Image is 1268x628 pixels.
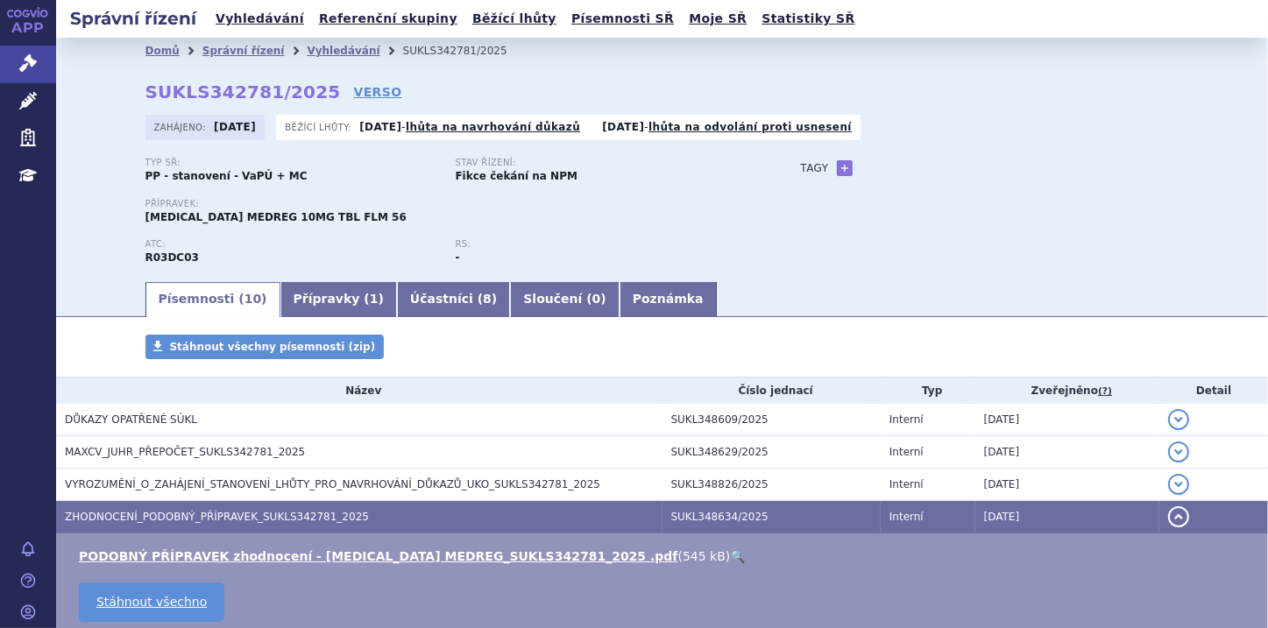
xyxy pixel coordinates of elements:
span: 0 [592,292,601,306]
strong: [DATE] [602,121,644,133]
p: Stav řízení: [456,158,748,168]
a: Přípravky (1) [280,282,397,317]
span: Interní [889,446,924,458]
a: Domů [145,45,180,57]
td: SUKL348826/2025 [662,469,881,501]
p: Typ SŘ: [145,158,438,168]
th: Číslo jednací [662,378,881,404]
span: [MEDICAL_DATA] MEDREG 10MG TBL FLM 56 [145,211,407,223]
button: detail [1168,474,1189,495]
a: Stáhnout všechno [79,582,224,622]
span: ZHODNOCENÍ_PODOBNÝ_PŘÍPRAVEK_SUKLS342781_2025 [65,511,369,523]
span: DŮKAZY OPATŘENÉ SÚKL [65,413,197,426]
span: Interní [889,413,924,426]
span: VYROZUMĚNÍ_O_ZAHÁJENÍ_STANOVENÍ_LHŮTY_PRO_NAVRHOVÁNÍ_DŮKAZŮ_UKO_SUKLS342781_2025 [65,478,600,490]
strong: MONTELUKAST [145,251,199,264]
a: 🔍 [730,549,745,563]
th: Typ [881,378,975,404]
td: [DATE] [975,404,1160,436]
a: Stáhnout všechny písemnosti (zip) [145,335,385,359]
td: [DATE] [975,469,1160,501]
a: lhůta na navrhování důkazů [406,121,580,133]
a: Referenční skupiny [314,7,463,31]
span: Stáhnout všechny písemnosti (zip) [170,341,376,353]
strong: [DATE] [359,121,401,133]
a: + [837,160,853,176]
p: Přípravek: [145,199,766,209]
td: [DATE] [975,436,1160,469]
button: detail [1168,409,1189,430]
span: Interní [889,478,924,490]
button: detail [1168,506,1189,527]
a: Sloučení (0) [510,282,619,317]
a: Účastníci (8) [397,282,510,317]
a: lhůta na odvolání proti usnesení [648,121,852,133]
p: - [602,120,852,134]
button: detail [1168,441,1189,462]
a: Správní řízení [202,45,285,57]
strong: - [456,251,460,264]
a: PODOBNÝ PŘÍPRAVEK zhodnocení - [MEDICAL_DATA] MEDREG_SUKLS342781_2025 .pdf [79,549,678,563]
span: 545 kB [683,549,726,563]
strong: Fikce čekání na NPM [456,170,577,182]
a: VERSO [353,83,401,101]
a: Poznámka [620,282,717,317]
span: Interní [889,511,924,523]
th: Detail [1159,378,1268,404]
a: Vyhledávání [210,7,309,31]
th: Název [56,378,662,404]
span: Běžící lhůty: [285,120,355,134]
a: Běžící lhůty [467,7,562,31]
abbr: (?) [1098,385,1112,398]
span: 1 [370,292,379,306]
h2: Správní řízení [56,6,210,31]
span: 10 [244,292,261,306]
span: MAXCV_JUHR_PŘEPOČET_SUKLS342781_2025 [65,446,305,458]
span: Zahájeno: [154,120,209,134]
a: Vyhledávání [307,45,379,57]
td: SUKL348629/2025 [662,436,881,469]
p: RS: [456,239,748,250]
a: Písemnosti SŘ [566,7,679,31]
a: Písemnosti (10) [145,282,280,317]
a: Moje SŘ [684,7,752,31]
p: ATC: [145,239,438,250]
li: SUKLS342781/2025 [403,38,530,64]
span: 8 [483,292,492,306]
td: [DATE] [975,501,1160,533]
p: - [359,120,580,134]
strong: [DATE] [214,121,256,133]
strong: SUKLS342781/2025 [145,81,341,102]
a: Statistiky SŘ [756,7,860,31]
th: Zveřejněno [975,378,1160,404]
li: ( ) [79,547,1250,565]
td: SUKL348634/2025 [662,501,881,533]
strong: PP - stanovení - VaPÚ + MC [145,170,308,182]
td: SUKL348609/2025 [662,404,881,436]
h3: Tagy [801,158,829,179]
